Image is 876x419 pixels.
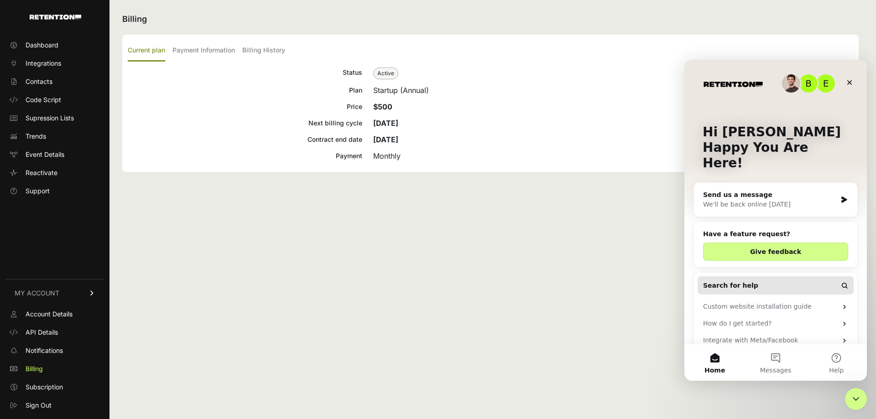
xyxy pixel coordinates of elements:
[26,114,74,123] span: Supression Lists
[30,15,81,20] img: Retention.com
[5,362,104,376] a: Billing
[15,289,59,298] span: MY ACCOUNT
[128,85,362,96] div: Plan
[5,307,104,321] a: Account Details
[5,184,104,198] a: Support
[128,134,362,145] div: Contract end date
[5,111,104,125] a: Supression Lists
[5,147,104,162] a: Event Details
[26,132,46,141] span: Trends
[845,388,867,410] iframe: Intercom live chat
[373,150,853,161] div: Monthly
[26,186,50,196] span: Support
[5,74,104,89] a: Contacts
[5,279,104,307] a: MY ACCOUNT
[684,60,867,381] iframe: Intercom live chat
[26,346,63,355] span: Notifications
[26,95,61,104] span: Code Script
[26,364,43,373] span: Billing
[128,40,165,62] label: Current plan
[26,77,52,86] span: Contacts
[26,401,52,410] span: Sign Out
[128,101,362,112] div: Price
[172,40,235,62] label: Payment Information
[5,380,104,394] a: Subscription
[373,135,398,144] strong: [DATE]
[128,118,362,129] div: Next billing cycle
[5,325,104,340] a: API Details
[5,93,104,107] a: Code Script
[5,398,104,413] a: Sign Out
[26,150,64,159] span: Event Details
[128,67,362,79] div: Status
[373,102,392,111] strong: $500
[5,129,104,144] a: Trends
[373,85,853,96] div: Startup (Annual)
[242,40,285,62] label: Billing History
[5,56,104,71] a: Integrations
[373,67,398,79] span: Active
[26,328,58,337] span: API Details
[26,383,63,392] span: Subscription
[26,310,73,319] span: Account Details
[5,38,104,52] a: Dashboard
[5,343,104,358] a: Notifications
[373,119,398,128] strong: [DATE]
[128,150,362,161] div: Payment
[5,166,104,180] a: Reactivate
[26,59,61,68] span: Integrations
[122,13,859,26] h2: Billing
[26,168,57,177] span: Reactivate
[26,41,58,50] span: Dashboard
